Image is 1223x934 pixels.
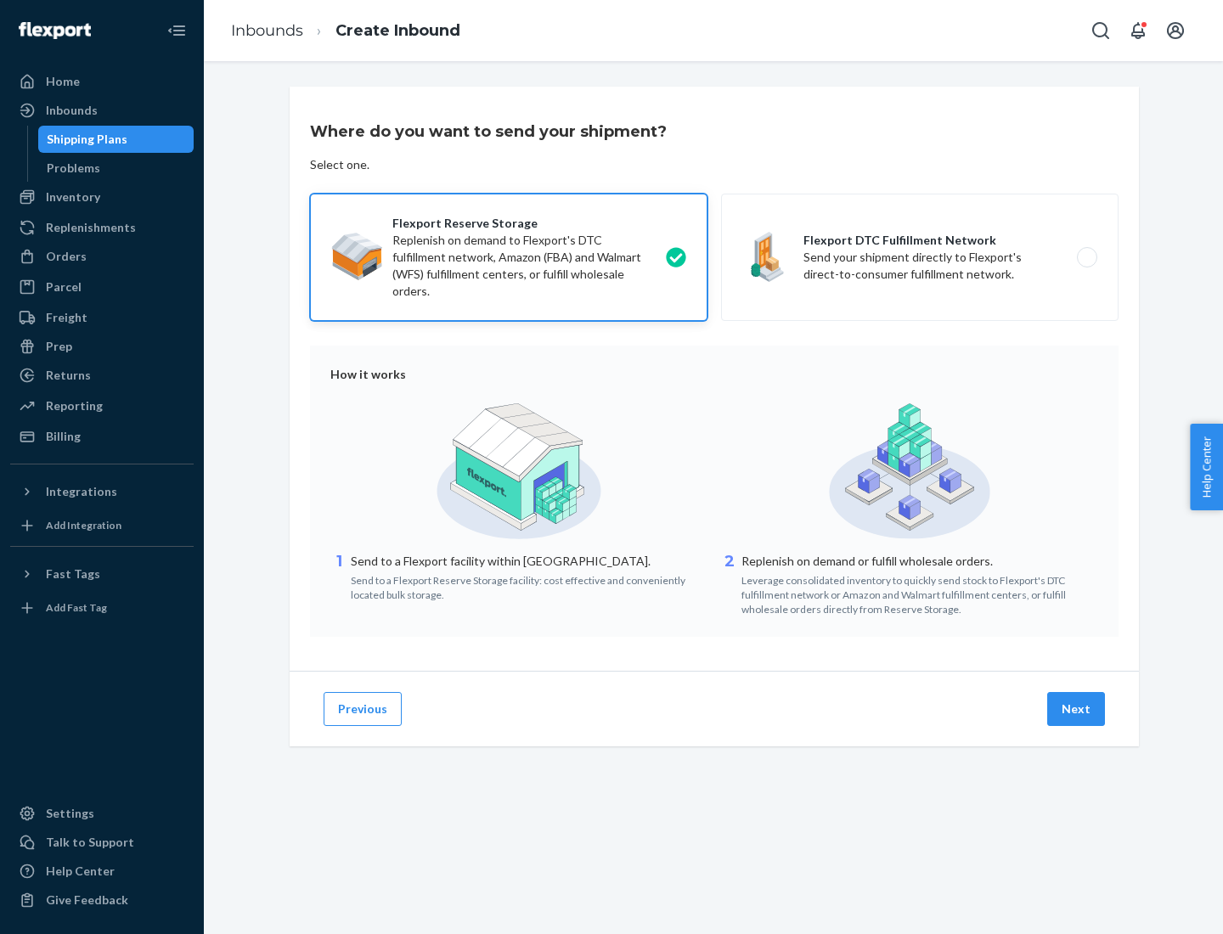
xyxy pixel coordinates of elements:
a: Add Integration [10,512,194,539]
a: Inventory [10,183,194,211]
h3: Where do you want to send your shipment? [310,121,667,143]
a: Add Fast Tag [10,594,194,622]
div: Integrations [46,483,117,500]
button: Open Search Box [1084,14,1118,48]
div: Shipping Plans [47,131,127,148]
p: Replenish on demand or fulfill wholesale orders. [741,553,1098,570]
a: Home [10,68,194,95]
div: Settings [46,805,94,822]
div: Fast Tags [46,565,100,582]
div: Problems [47,160,100,177]
button: Give Feedback [10,886,194,914]
button: Open notifications [1121,14,1155,48]
div: Inventory [46,188,100,205]
div: Inbounds [46,102,98,119]
a: Billing [10,423,194,450]
p: Send to a Flexport facility within [GEOGRAPHIC_DATA]. [351,553,707,570]
a: Problems [38,155,194,182]
a: Shipping Plans [38,126,194,153]
a: Help Center [10,858,194,885]
a: Returns [10,362,194,389]
a: Settings [10,800,194,827]
div: Reporting [46,397,103,414]
div: How it works [330,366,1098,383]
button: Integrations [10,478,194,505]
div: Select one. [310,156,369,173]
a: Talk to Support [10,829,194,856]
div: Help Center [46,863,115,880]
div: 2 [721,551,738,616]
button: Open account menu [1158,14,1192,48]
div: Send to a Flexport Reserve Storage facility: cost effective and conveniently located bulk storage. [351,570,707,602]
a: Prep [10,333,194,360]
div: Replenishments [46,219,136,236]
div: 1 [330,551,347,602]
div: Talk to Support [46,834,134,851]
div: Billing [46,428,81,445]
ol: breadcrumbs [217,6,474,56]
a: Parcel [10,273,194,301]
div: Returns [46,367,91,384]
button: Next [1047,692,1105,726]
button: Fast Tags [10,560,194,588]
button: Close Navigation [160,14,194,48]
a: Replenishments [10,214,194,241]
a: Freight [10,304,194,331]
div: Freight [46,309,87,326]
a: Reporting [10,392,194,419]
button: Previous [324,692,402,726]
div: Prep [46,338,72,355]
div: Parcel [46,279,82,295]
button: Help Center [1190,424,1223,510]
div: Orders [46,248,87,265]
img: Flexport logo [19,22,91,39]
a: Create Inbound [335,21,460,40]
div: Leverage consolidated inventory to quickly send stock to Flexport's DTC fulfillment network or Am... [741,570,1098,616]
a: Inbounds [231,21,303,40]
div: Home [46,73,80,90]
a: Orders [10,243,194,270]
a: Inbounds [10,97,194,124]
div: Add Fast Tag [46,600,107,615]
div: Add Integration [46,518,121,532]
div: Give Feedback [46,892,128,909]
